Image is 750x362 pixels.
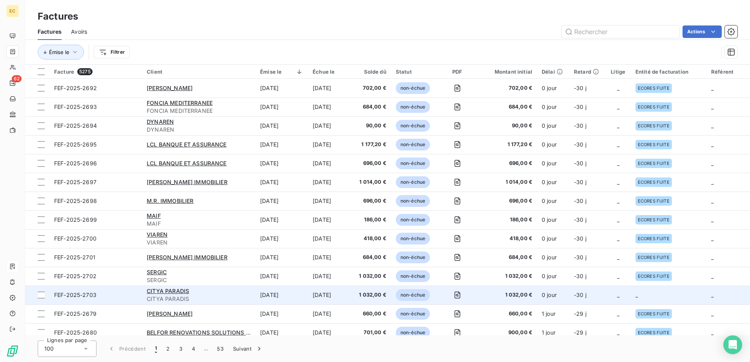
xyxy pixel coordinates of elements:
[175,340,187,357] button: 3
[537,267,569,286] td: 0 jour
[356,329,386,337] span: 701,00 €
[537,286,569,304] td: 0 jour
[308,267,351,286] td: [DATE]
[356,69,386,75] div: Solde dû
[147,269,167,275] span: SERGIC
[356,178,386,186] span: 1 014,00 €
[38,45,84,60] button: Émise le
[356,310,386,318] span: 660,00 €
[255,116,308,135] td: [DATE]
[537,210,569,229] td: 0 jour
[308,304,351,323] td: [DATE]
[635,69,702,75] div: Entité de facturation
[255,192,308,210] td: [DATE]
[54,179,96,185] span: FEF-2025-2697
[610,69,626,75] div: Litige
[147,276,251,284] span: SERGIC
[574,122,586,129] span: -30 j
[617,85,619,91] span: _
[147,141,226,148] span: LCL BANQUE ET ASSURANCE
[638,199,670,203] span: ECORES FUITE
[147,220,251,228] span: MAIF
[711,141,714,148] span: _
[255,229,308,248] td: [DATE]
[537,248,569,267] td: 0 jour
[54,69,74,75] span: Facture
[356,235,386,243] span: 418,00 €
[617,273,619,279] span: _
[617,216,619,223] span: _
[537,98,569,116] td: 0 jour
[255,248,308,267] td: [DATE]
[711,197,714,204] span: _
[6,345,19,357] img: Logo LeanPay
[308,116,351,135] td: [DATE]
[617,310,619,317] span: _
[308,79,351,98] td: [DATE]
[537,323,569,342] td: 1 jour
[147,85,193,91] span: [PERSON_NAME]
[356,84,386,92] span: 702,00 €
[49,49,69,55] span: Émise le
[54,310,96,317] span: FEF-2025-2679
[638,255,670,260] span: ECORES FUITE
[574,160,586,167] span: -30 j
[356,159,386,167] span: 696,00 €
[396,289,430,301] span: non-échue
[147,212,161,219] span: MAIF
[537,229,569,248] td: 0 jour
[147,107,251,115] span: FONCIA MEDITERRANEE
[77,68,93,75] span: 5275
[147,100,213,106] span: FONCIA MEDITERRANEE
[356,291,386,299] span: 1 032,00 €
[638,123,670,128] span: ECORES FUITE
[617,235,619,242] span: _
[482,291,532,299] span: 1 032,00 €
[574,179,586,185] span: -30 j
[200,342,212,355] span: …
[54,254,95,261] span: FEF-2025-2701
[308,229,351,248] td: [DATE]
[255,210,308,229] td: [DATE]
[635,291,638,298] span: _
[147,126,251,134] span: DYNAREN
[711,160,714,167] span: _
[482,253,532,261] span: 684,00 €
[396,157,430,169] span: non-échue
[255,286,308,304] td: [DATE]
[38,28,62,36] span: Factures
[617,141,619,148] span: _
[94,46,130,58] button: Filtrer
[150,340,162,357] button: 1
[711,122,714,129] span: _
[723,335,742,354] div: Open Intercom Messenger
[308,286,351,304] td: [DATE]
[396,233,430,244] span: non-échue
[537,154,569,173] td: 0 jour
[617,254,619,261] span: _
[396,120,430,132] span: non-échue
[356,197,386,205] span: 696,00 €
[155,345,157,353] span: 1
[537,173,569,192] td: 0 jour
[537,192,569,210] td: 0 jour
[71,28,87,36] span: Avoirs
[396,270,430,282] span: non-échue
[482,272,532,280] span: 1 032,00 €
[711,273,714,279] span: _
[638,105,670,109] span: ECORES FUITE
[482,103,532,111] span: 684,00 €
[54,122,97,129] span: FEF-2025-2694
[44,345,54,353] span: 100
[711,85,714,91] span: _
[683,25,722,38] button: Actions
[638,236,670,241] span: ECORES FUITE
[482,178,532,186] span: 1 014,00 €
[617,122,619,129] span: _
[38,9,78,24] h3: Factures
[617,160,619,167] span: _
[255,173,308,192] td: [DATE]
[617,197,619,204] span: _
[562,25,679,38] input: Rechercher
[574,254,586,261] span: -30 j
